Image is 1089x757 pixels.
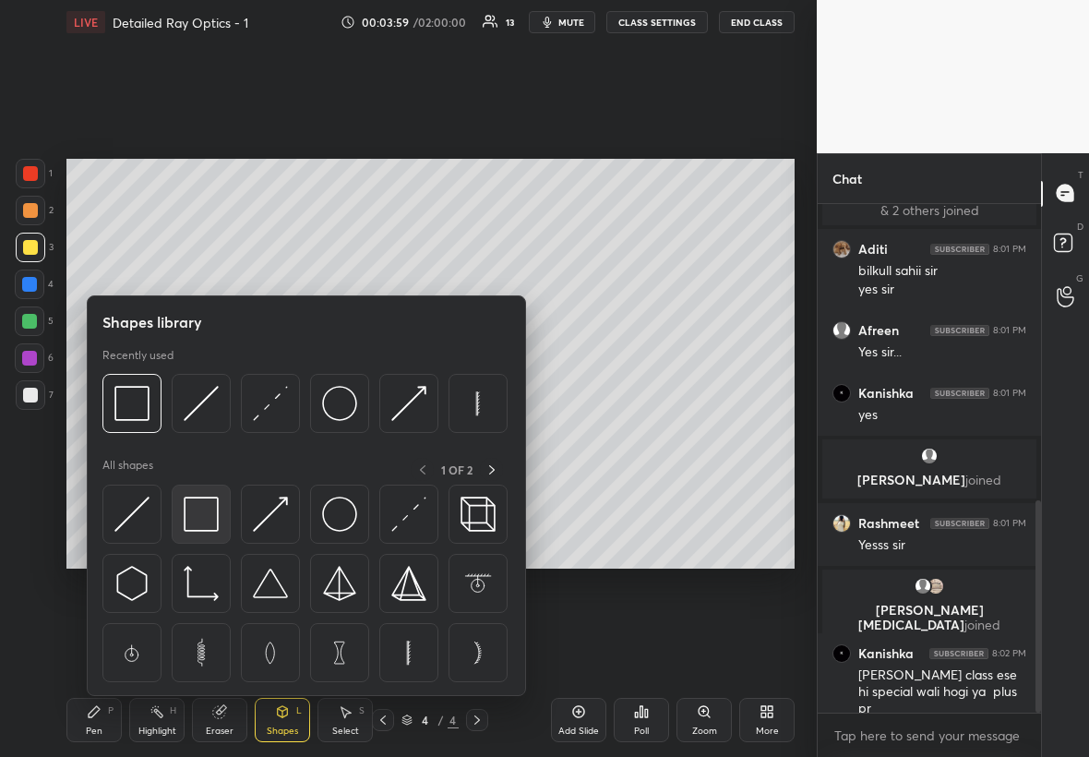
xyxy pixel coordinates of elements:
img: 4P8fHbbgJtejmAAAAAElFTkSuQmCC [930,244,989,255]
div: Add Slide [558,727,599,736]
img: svg+xml;charset=utf-8,%3Csvg%20xmlns%3D%22http%3A%2F%2Fwww.w3.org%2F2000%2Fsvg%22%20width%3D%2265... [461,386,496,421]
div: Select [332,727,359,736]
div: 4 [15,270,54,299]
img: svg+xml;charset=utf-8,%3Csvg%20xmlns%3D%22http%3A%2F%2Fwww.w3.org%2F2000%2Fsvg%22%20width%3D%2265... [184,635,219,670]
div: H [170,706,176,715]
img: svg+xml;charset=utf-8,%3Csvg%20xmlns%3D%22http%3A%2F%2Fwww.w3.org%2F2000%2Fsvg%22%20width%3D%2265... [391,635,426,670]
img: svg+xml;charset=utf-8,%3Csvg%20xmlns%3D%22http%3A%2F%2Fwww.w3.org%2F2000%2Fsvg%22%20width%3D%2236... [322,386,357,421]
img: f9e8449c30a94f04973e2b4bcd3c9186.jpg [832,240,851,258]
div: 8:02 PM [992,648,1026,659]
img: svg+xml;charset=utf-8,%3Csvg%20xmlns%3D%22http%3A%2F%2Fwww.w3.org%2F2000%2Fsvg%22%20width%3D%2238... [253,566,288,601]
img: svg+xml;charset=utf-8,%3Csvg%20xmlns%3D%22http%3A%2F%2Fwww.w3.org%2F2000%2Fsvg%22%20width%3D%2234... [391,566,426,601]
div: Highlight [138,727,176,736]
div: 3 [16,233,54,262]
div: P [108,706,114,715]
img: svg+xml;charset=utf-8,%3Csvg%20xmlns%3D%22http%3A%2F%2Fwww.w3.org%2F2000%2Fsvg%22%20width%3D%2230... [253,497,288,532]
img: svg+xml;charset=utf-8,%3Csvg%20xmlns%3D%22http%3A%2F%2Fwww.w3.org%2F2000%2Fsvg%22%20width%3D%2265... [461,635,496,670]
p: D [1077,220,1083,234]
div: 4 [448,712,459,728]
img: svg+xml;charset=utf-8,%3Csvg%20xmlns%3D%22http%3A%2F%2Fwww.w3.org%2F2000%2Fsvg%22%20width%3D%2230... [114,566,150,601]
img: svg+xml;charset=utf-8,%3Csvg%20xmlns%3D%22http%3A%2F%2Fwww.w3.org%2F2000%2Fsvg%22%20width%3D%2234... [322,566,357,601]
div: 13 [506,18,514,27]
p: [PERSON_NAME] [833,473,1025,487]
div: 5 [15,306,54,336]
img: acf3d62eae2c47679f094f78f7bf54f5.jpg [832,644,851,663]
span: joined [965,471,1001,488]
span: mute [558,16,584,29]
button: mute [529,11,595,33]
h6: Aditi [858,241,888,258]
img: svg+xml;charset=utf-8,%3Csvg%20xmlns%3D%22http%3A%2F%2Fwww.w3.org%2F2000%2Fsvg%22%20width%3D%2236... [322,497,357,532]
div: 8:01 PM [993,325,1026,336]
div: More [756,727,779,736]
img: b7d9421afbf64ac39abcb550c39d29f8.jpg [927,577,945,595]
img: svg+xml;charset=utf-8,%3Csvg%20xmlns%3D%22http%3A%2F%2Fwww.w3.org%2F2000%2Fsvg%22%20width%3D%2234... [114,386,150,421]
div: 6 [15,343,54,373]
div: 8:01 PM [993,244,1026,255]
button: CLASS SETTINGS [606,11,708,33]
h6: Kanishka [858,645,914,662]
img: 8650bd531f88498c90ad23dd5aaf0b70.jpg [832,514,851,533]
div: grid [818,204,1041,713]
h6: Afreen [858,322,899,339]
h6: Rashmeet [858,515,919,532]
img: svg+xml;charset=utf-8,%3Csvg%20xmlns%3D%22http%3A%2F%2Fwww.w3.org%2F2000%2Fsvg%22%20width%3D%2230... [253,386,288,421]
button: End Class [719,11,795,33]
img: 4P8fHbbgJtejmAAAAAElFTkSuQmCC [929,648,988,659]
div: 7 [16,380,54,410]
h6: Kanishka [858,385,914,402]
img: svg+xml;charset=utf-8,%3Csvg%20xmlns%3D%22http%3A%2F%2Fwww.w3.org%2F2000%2Fsvg%22%20width%3D%2230... [184,386,219,421]
img: svg+xml;charset=utf-8,%3Csvg%20xmlns%3D%22http%3A%2F%2Fwww.w3.org%2F2000%2Fsvg%22%20width%3D%2265... [322,635,357,670]
div: Zoom [692,727,717,736]
p: T [1078,168,1083,182]
div: Poll [634,727,649,736]
img: svg+xml;charset=utf-8,%3Csvg%20xmlns%3D%22http%3A%2F%2Fwww.w3.org%2F2000%2Fsvg%22%20width%3D%2265... [114,635,150,670]
div: Eraser [206,727,233,736]
div: [PERSON_NAME] class ese hi special wali hogi ya plus pr [858,667,1026,718]
img: 4P8fHbbgJtejmAAAAAElFTkSuQmCC [930,325,989,336]
p: All shapes [102,458,153,481]
img: svg+xml;charset=utf-8,%3Csvg%20xmlns%3D%22http%3A%2F%2Fwww.w3.org%2F2000%2Fsvg%22%20width%3D%2233... [184,566,219,601]
img: 4P8fHbbgJtejmAAAAAElFTkSuQmCC [930,388,989,399]
span: joined [964,616,1000,633]
div: S [359,706,365,715]
img: 4P8fHbbgJtejmAAAAAElFTkSuQmCC [930,518,989,529]
img: svg+xml;charset=utf-8,%3Csvg%20xmlns%3D%22http%3A%2F%2Fwww.w3.org%2F2000%2Fsvg%22%20width%3D%2230... [391,386,426,421]
img: svg+xml;charset=utf-8,%3Csvg%20xmlns%3D%22http%3A%2F%2Fwww.w3.org%2F2000%2Fsvg%22%20width%3D%2235... [461,497,496,532]
img: default.png [914,577,932,595]
div: 8:01 PM [993,388,1026,399]
div: 8:01 PM [993,518,1026,529]
img: svg+xml;charset=utf-8,%3Csvg%20xmlns%3D%22http%3A%2F%2Fwww.w3.org%2F2000%2Fsvg%22%20width%3D%2265... [461,566,496,601]
p: & 2 others joined [833,203,1025,218]
div: Yesss sir [858,536,1026,555]
div: 1 [16,159,53,188]
img: acf3d62eae2c47679f094f78f7bf54f5.jpg [832,384,851,403]
div: yes [858,406,1026,425]
p: 1 OF 2 [441,463,473,477]
img: svg+xml;charset=utf-8,%3Csvg%20xmlns%3D%22http%3A%2F%2Fwww.w3.org%2F2000%2Fsvg%22%20width%3D%2230... [391,497,426,532]
div: LIVE [66,11,105,33]
p: G [1076,271,1083,285]
div: 2 [16,196,54,225]
img: svg+xml;charset=utf-8,%3Csvg%20xmlns%3D%22http%3A%2F%2Fwww.w3.org%2F2000%2Fsvg%22%20width%3D%2230... [114,497,150,532]
div: L [296,706,302,715]
div: bilkull sahii sir [858,262,1026,281]
img: default.png [832,321,851,340]
p: [PERSON_NAME][MEDICAL_DATA] [833,603,1025,632]
div: Yes sir... [858,343,1026,362]
div: yes sir [858,281,1026,299]
p: Chat [818,154,877,203]
div: 4 [416,715,435,726]
h5: Shapes library [102,311,202,333]
h4: Detailed Ray Optics - 1 [113,14,248,31]
p: Recently used [102,348,174,363]
div: / [438,715,444,726]
div: Pen [86,727,102,736]
img: default.png [920,447,939,465]
div: Shapes [267,727,298,736]
img: svg+xml;charset=utf-8,%3Csvg%20xmlns%3D%22http%3A%2F%2Fwww.w3.org%2F2000%2Fsvg%22%20width%3D%2265... [253,635,288,670]
img: svg+xml;charset=utf-8,%3Csvg%20xmlns%3D%22http%3A%2F%2Fwww.w3.org%2F2000%2Fsvg%22%20width%3D%2234... [184,497,219,532]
